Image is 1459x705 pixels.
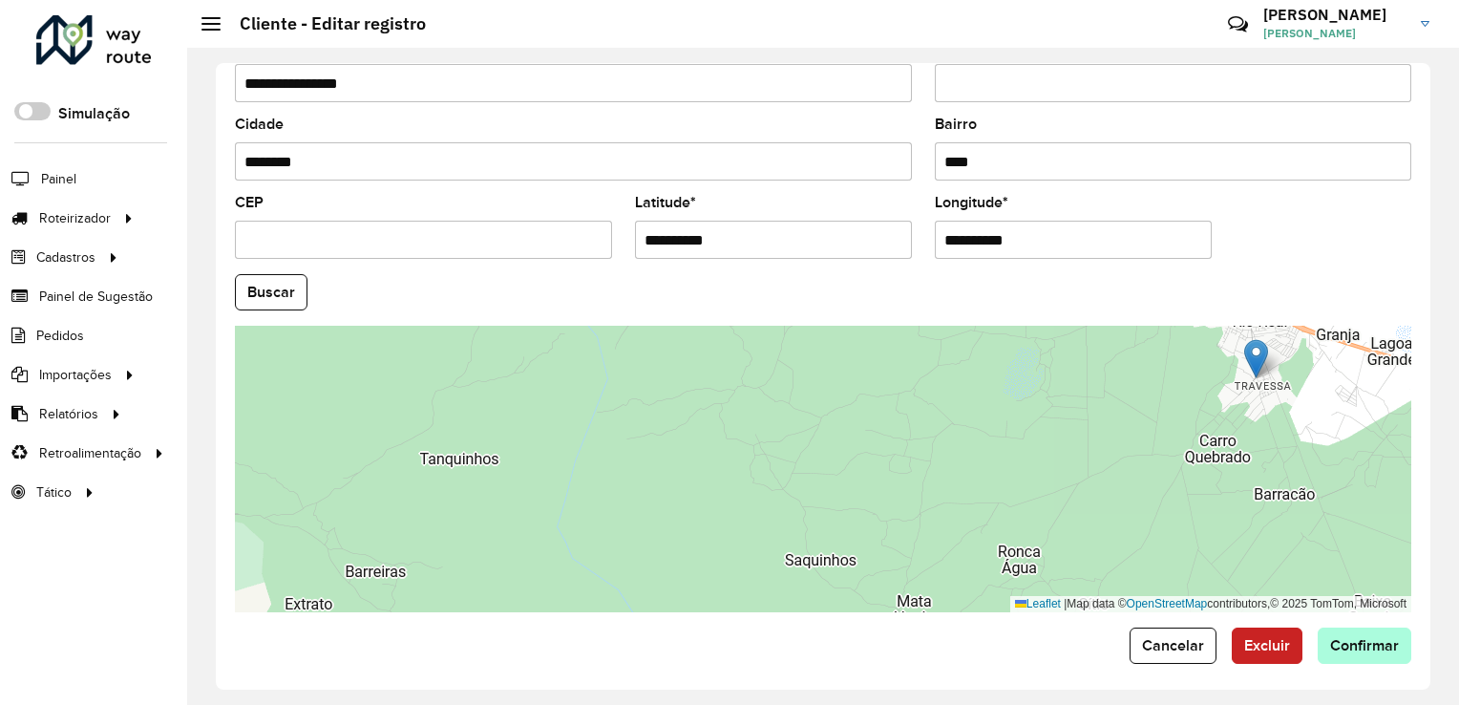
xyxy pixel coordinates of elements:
[1244,339,1268,378] img: Marker
[221,13,426,34] h2: Cliente - Editar registro
[1217,4,1258,45] a: Contato Rápido
[36,326,84,346] span: Pedidos
[1232,628,1302,664] button: Excluir
[39,365,112,385] span: Importações
[935,113,977,136] label: Bairro
[235,191,264,214] label: CEP
[36,247,95,267] span: Cadastros
[39,404,98,424] span: Relatórios
[1142,637,1204,653] span: Cancelar
[235,113,284,136] label: Cidade
[41,169,76,189] span: Painel
[1064,597,1067,610] span: |
[235,274,307,310] button: Buscar
[635,191,696,214] label: Latitude
[1127,597,1208,610] a: OpenStreetMap
[1130,628,1216,664] button: Cancelar
[1318,628,1411,664] button: Confirmar
[1263,6,1406,24] h3: [PERSON_NAME]
[1263,25,1406,42] span: [PERSON_NAME]
[58,102,130,125] label: Simulação
[36,482,72,502] span: Tático
[1010,596,1411,612] div: Map data © contributors,© 2025 TomTom, Microsoft
[1015,597,1061,610] a: Leaflet
[39,287,153,307] span: Painel de Sugestão
[39,443,141,463] span: Retroalimentação
[39,208,111,228] span: Roteirizador
[1244,637,1290,653] span: Excluir
[935,191,1008,214] label: Longitude
[1330,637,1399,653] span: Confirmar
